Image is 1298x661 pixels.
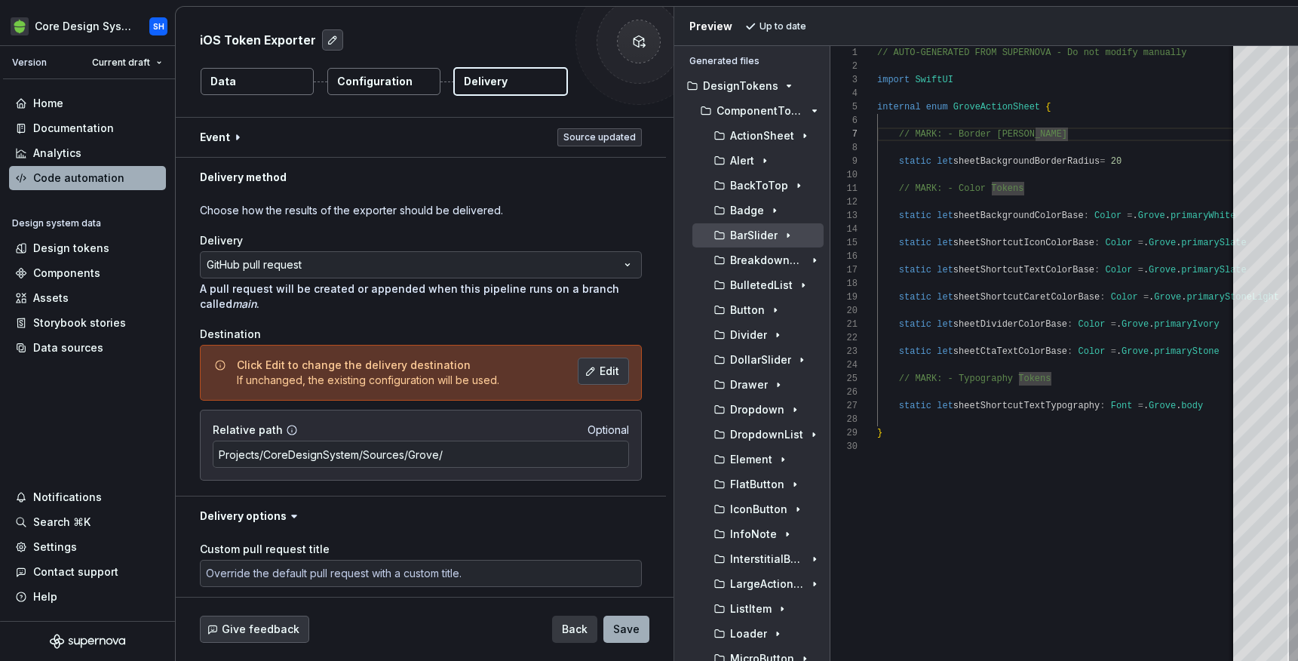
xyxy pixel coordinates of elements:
button: Notifications [9,485,166,509]
a: Code automation [9,166,166,190]
a: Data sources [9,336,166,360]
p: A pull request will be created or appended when this pipeline runs on a branch called . [200,281,642,312]
button: BulletedList [692,277,824,294]
button: Button [692,302,824,318]
span: = [1137,238,1143,248]
a: Storybook stories [9,311,166,335]
span: . [1176,238,1181,248]
span: let [937,156,953,167]
button: InfoNote [692,526,824,543]
span: = [1137,401,1143,411]
button: Help [9,585,166,609]
span: 20 [1110,156,1121,167]
span: : [1094,238,1100,248]
button: FlatButton [692,476,824,493]
span: Grove [1137,211,1165,221]
button: Element [692,451,824,468]
div: 7 [830,128,858,141]
div: 14 [830,223,858,236]
button: BreakdownLine [692,252,824,269]
a: Settings [9,535,166,559]
a: Documentation [9,116,166,140]
p: Button [730,304,765,316]
span: Grove [1149,265,1176,275]
span: static [899,156,931,167]
div: 25 [830,372,858,386]
span: let [937,265,953,275]
p: BackToTop [730,180,788,192]
span: Back [562,622,588,637]
span: sheetShortcutCaretColorBase [953,292,1100,303]
span: . [1165,211,1170,221]
div: 15 [830,236,858,250]
span: sheetBackgroundColorBase [953,211,1084,221]
span: Color [1105,238,1132,248]
span: sheetDividerColorBase [953,319,1067,330]
a: Design tokens [9,236,166,260]
p: ActionSheet [730,130,794,142]
div: 4 [830,87,858,100]
div: 11 [830,182,858,195]
div: 17 [830,263,858,277]
span: primaryWhite [1171,211,1235,221]
span: // MARK: - Color Tokens [899,183,1024,194]
div: Components [33,266,100,281]
button: LargeActionShortcut [692,576,824,592]
div: Documentation [33,121,114,136]
span: // MARK: - Typography Tokens [899,374,1051,384]
p: Delivery [464,74,508,89]
span: anually [1149,48,1186,58]
button: InterstitialButton [692,551,824,567]
span: sheetShortcutTextColorBase [953,265,1094,275]
button: Back [552,616,597,643]
span: Color [1105,265,1132,275]
span: enum [926,102,948,112]
span: . [1116,346,1122,357]
div: Version [12,57,47,69]
button: Core Design SystemSH [3,10,172,42]
span: sheetBackgroundBorderRadius [953,156,1100,167]
div: 9 [830,155,858,168]
div: 8 [830,141,858,155]
p: DropdownList [730,429,803,441]
p: Data [210,74,236,89]
div: 22 [830,331,858,345]
button: Configuration [327,68,440,95]
div: Core Design System [35,19,131,34]
div: 5 [830,100,858,114]
div: Assets [33,291,69,306]
span: = [1137,265,1143,275]
span: primarySlate [1181,265,1246,275]
div: 20 [830,304,858,318]
span: = [1110,346,1115,357]
button: ListItem [692,601,824,617]
div: Analytics [33,146,81,161]
span: : [1083,211,1088,221]
div: SH [153,20,164,32]
button: Data [201,68,314,95]
p: BreakdownLine [730,254,804,266]
p: Divider [730,329,767,341]
span: sheetShortcutIconColorBase [953,238,1094,248]
span: Current draft [92,57,150,69]
div: 30 [830,440,858,453]
span: : [1100,401,1105,411]
div: Help [33,589,57,604]
button: Delivery [453,67,568,96]
span: static [899,211,931,221]
div: 19 [830,291,858,304]
span: Edit [600,364,619,379]
button: Search ⌘K [9,510,166,534]
span: primaryIvory [1154,319,1219,330]
span: let [937,211,953,221]
p: BarSlider [730,229,778,241]
button: BarSlider [692,227,824,244]
div: If unchanged, the existing configuration will be used. [237,358,499,388]
a: Components [9,261,166,285]
a: Supernova Logo [50,634,125,649]
span: . [1143,238,1149,248]
span: . [1181,292,1186,303]
div: 18 [830,277,858,291]
div: 23 [830,345,858,358]
p: Up to date [759,20,806,32]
